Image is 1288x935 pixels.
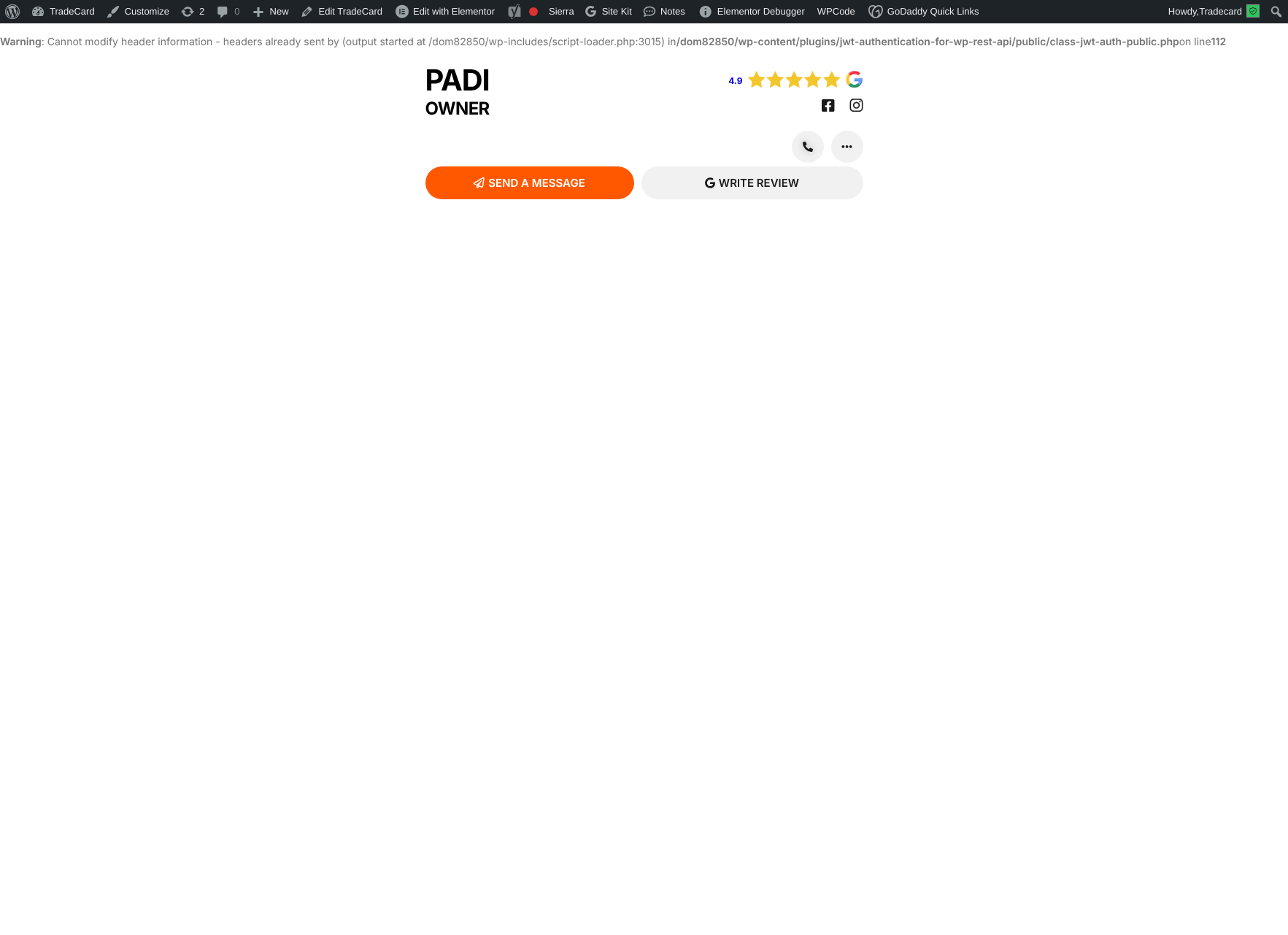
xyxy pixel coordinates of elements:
a: 4.9 [728,75,742,86]
span: Tradecard [1199,6,1242,17]
div: Focus keyphrase not set [529,7,538,16]
span: Edit with Elementor [413,6,495,17]
a: WRITE REVIEW [641,166,863,199]
span: Site Kit [602,6,632,17]
b: /dom82850/wp-content/plugins/jwt-authentication-for-wp-rest-api/public/class-jwt-auth-public.php [676,36,1179,48]
h2: Padi [425,63,644,98]
h3: Owner [425,98,644,120]
a: SEND A MESSAGE [425,166,634,199]
span: SEND A MESSAGE [488,177,585,188]
b: 112 [1211,36,1227,48]
span: WRITE REVIEW [719,177,799,188]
